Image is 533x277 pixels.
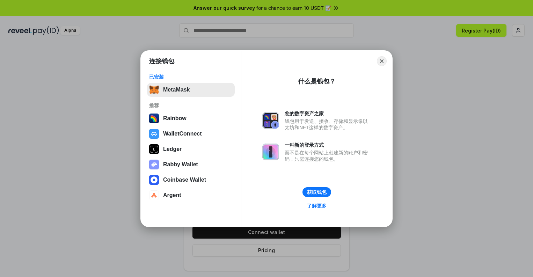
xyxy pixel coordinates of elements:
div: 推荐 [149,102,233,109]
div: 一种新的登录方式 [285,142,371,148]
div: Argent [163,192,181,198]
img: svg+xml,%3Csvg%20width%3D%22120%22%20height%3D%22120%22%20viewBox%3D%220%200%20120%20120%22%20fil... [149,114,159,123]
div: 钱包用于发送、接收、存储和显示像以太坊和NFT这样的数字资产。 [285,118,371,131]
div: Coinbase Wallet [163,177,206,183]
div: WalletConnect [163,131,202,137]
div: Rabby Wallet [163,161,198,168]
div: MetaMask [163,87,190,93]
img: svg+xml,%3Csvg%20fill%3D%22none%22%20height%3D%2233%22%20viewBox%3D%220%200%2035%2033%22%20width%... [149,85,159,95]
img: svg+xml,%3Csvg%20xmlns%3D%22http%3A%2F%2Fwww.w3.org%2F2000%2Fsvg%22%20width%3D%2228%22%20height%3... [149,144,159,154]
button: MetaMask [147,83,235,97]
button: WalletConnect [147,127,235,141]
div: 了解更多 [307,203,327,209]
img: svg+xml,%3Csvg%20width%3D%2228%22%20height%3D%2228%22%20viewBox%3D%220%200%2028%2028%22%20fill%3D... [149,175,159,185]
div: 而不是在每个网站上创建新的账户和密码，只需连接您的钱包。 [285,150,371,162]
img: svg+xml,%3Csvg%20width%3D%2228%22%20height%3D%2228%22%20viewBox%3D%220%200%2028%2028%22%20fill%3D... [149,129,159,139]
div: Ledger [163,146,182,152]
img: svg+xml,%3Csvg%20xmlns%3D%22http%3A%2F%2Fwww.w3.org%2F2000%2Fsvg%22%20fill%3D%22none%22%20viewBox... [149,160,159,169]
div: 您的数字资产之家 [285,110,371,117]
div: 什么是钱包？ [298,77,336,86]
button: Close [377,56,387,66]
button: Ledger [147,142,235,156]
div: 已安装 [149,74,233,80]
div: Rainbow [163,115,187,122]
button: Rabby Wallet [147,158,235,172]
button: Coinbase Wallet [147,173,235,187]
h1: 连接钱包 [149,57,174,65]
a: 了解更多 [303,201,331,210]
img: svg+xml,%3Csvg%20xmlns%3D%22http%3A%2F%2Fwww.w3.org%2F2000%2Fsvg%22%20fill%3D%22none%22%20viewBox... [262,112,279,129]
img: svg+xml,%3Csvg%20xmlns%3D%22http%3A%2F%2Fwww.w3.org%2F2000%2Fsvg%22%20fill%3D%22none%22%20viewBox... [262,144,279,160]
div: 获取钱包 [307,189,327,195]
button: 获取钱包 [302,187,331,197]
img: svg+xml,%3Csvg%20width%3D%2228%22%20height%3D%2228%22%20viewBox%3D%220%200%2028%2028%22%20fill%3D... [149,190,159,200]
button: Rainbow [147,111,235,125]
button: Argent [147,188,235,202]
